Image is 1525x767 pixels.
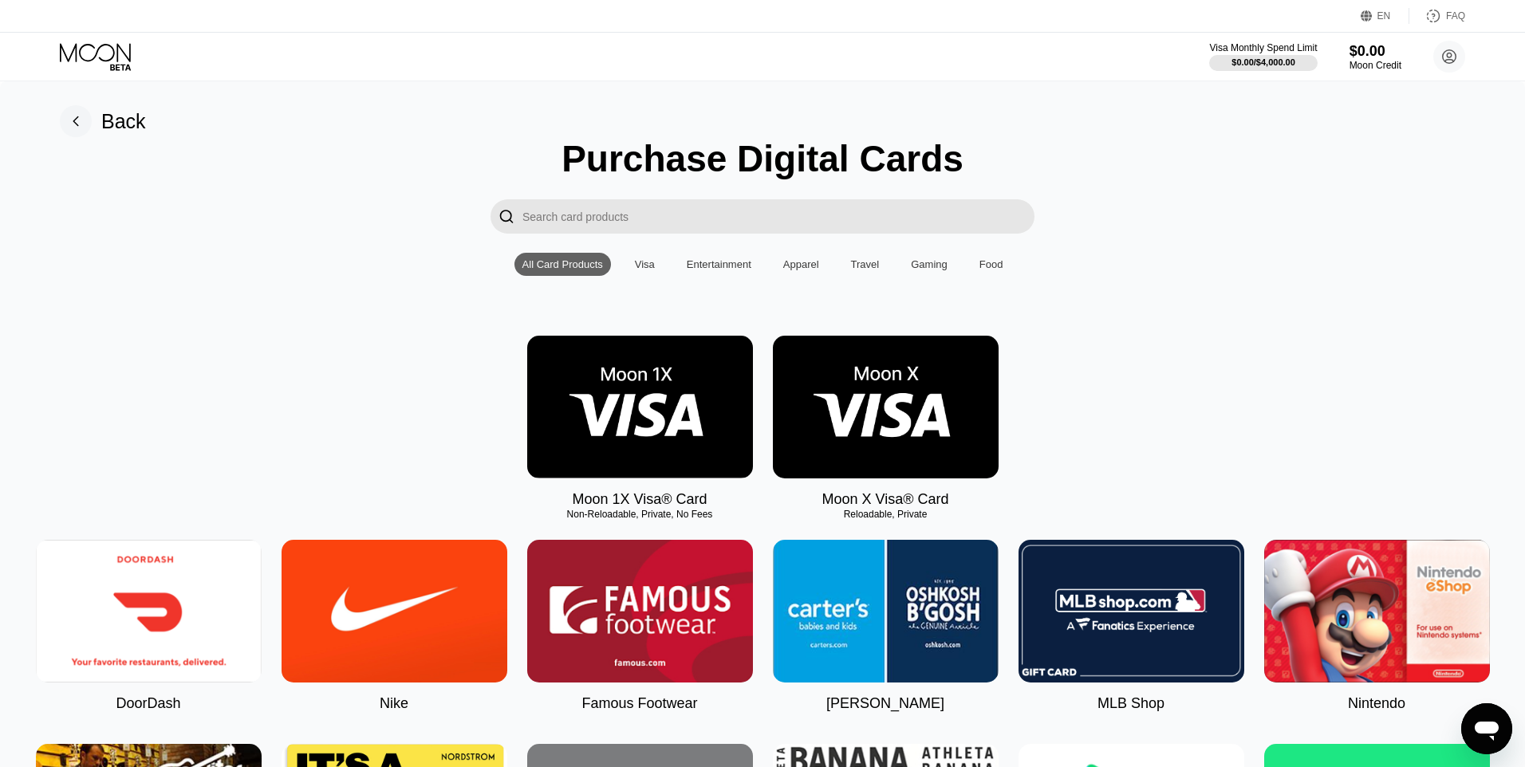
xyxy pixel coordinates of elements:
div: $0.00 [1350,43,1401,60]
div: FAQ [1446,10,1465,22]
div: EN [1361,8,1409,24]
div: Visa [635,258,655,270]
div: Back [60,105,146,137]
div: Nintendo [1348,695,1405,712]
div: Moon Credit [1350,60,1401,71]
div: Moon 1X Visa® Card [572,491,707,508]
div: Entertainment [687,258,751,270]
div: Reloadable, Private [773,509,999,520]
div: Back [101,110,146,133]
div: Visa Monthly Spend Limit [1209,42,1317,53]
div: [PERSON_NAME] [826,695,944,712]
div: $0.00Moon Credit [1350,43,1401,71]
input: Search card products [522,199,1034,234]
iframe: Button to launch messaging window [1461,703,1512,754]
div: Gaming [911,258,948,270]
div: Food [971,253,1011,276]
div: Food [979,258,1003,270]
div: All Card Products [514,253,611,276]
div: EN [1377,10,1391,22]
div:  [498,207,514,226]
div: Travel [851,258,880,270]
div: Nike [380,695,408,712]
div: Famous Footwear [581,695,697,712]
div: DoorDash [116,695,180,712]
div: Travel [843,253,888,276]
div: Apparel [775,253,827,276]
div: Gaming [903,253,956,276]
div: Entertainment [679,253,759,276]
div: Apparel [783,258,819,270]
div: Purchase Digital Cards [562,137,963,180]
div: $0.00 / $4,000.00 [1231,57,1295,67]
div: Moon X Visa® Card [822,491,948,508]
div: Visa [627,253,663,276]
div: All Card Products [522,258,603,270]
div: Non-Reloadable, Private, No Fees [527,509,753,520]
div: MLB Shop [1097,695,1164,712]
div: Visa Monthly Spend Limit$0.00/$4,000.00 [1209,42,1317,71]
div:  [491,199,522,234]
div: FAQ [1409,8,1465,24]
